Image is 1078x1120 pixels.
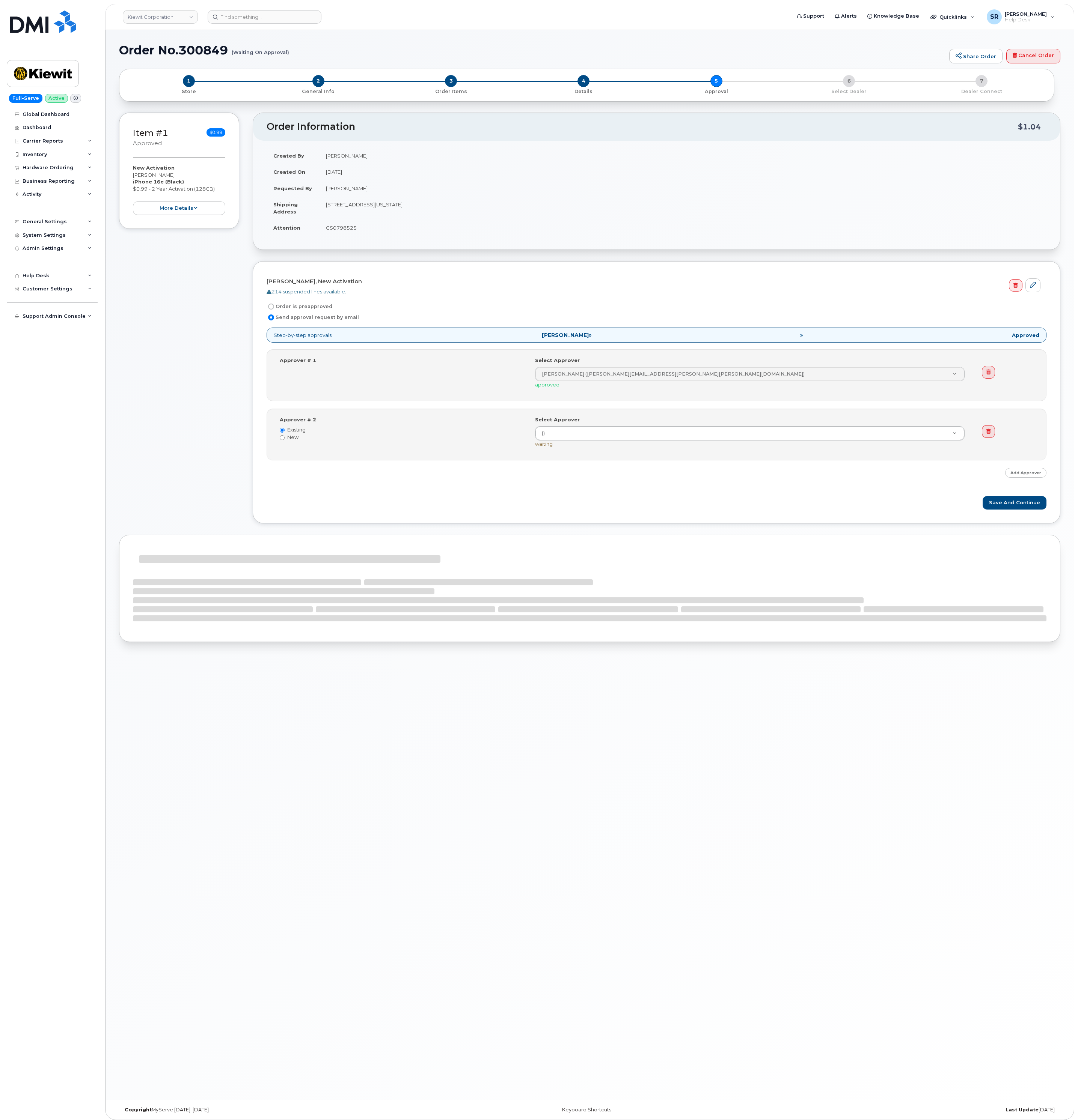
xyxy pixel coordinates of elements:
label: Select Approver [535,416,580,423]
strong: Last Update [1006,1107,1039,1112]
div: $1.04 [1018,120,1041,134]
button: more details [133,201,225,215]
label: Order is preapproved [267,302,332,311]
a: 4 Details [517,87,650,95]
label: Select Approver [535,357,580,364]
p: Details [520,88,647,95]
small: approved [133,140,162,147]
a: 3 Order Items [385,87,517,95]
span: [PERSON_NAME] ([PERSON_NAME][EMAIL_ADDRESS][PERSON_NAME][PERSON_NAME][DOMAIN_NAME]) [537,371,805,377]
label: Approver # 1 [280,357,316,364]
a: 1 Store [125,87,252,95]
div: [DATE] [746,1107,1060,1113]
p: Step-by-step approvals: [267,328,1046,343]
td: [STREET_ADDRESS][US_STATE] [319,196,1046,219]
label: New [280,434,524,441]
strong: Shipping Address [273,201,298,215]
span: () [537,430,545,437]
span: » [542,332,591,338]
strong: iPhone 16e (Black) [133,179,184,185]
a: 2 General Info [252,87,384,95]
label: Send approval request by email [267,313,359,322]
h2: Order Information [267,122,1018,132]
td: [PERSON_NAME] [319,180,1046,197]
strong: Attention [273,225,300,231]
input: Order is preapproved [268,304,274,310]
a: Keyboard Shortcuts [562,1107,611,1112]
strong: Approved [1012,332,1039,339]
td: CS0798525 [319,219,1046,236]
a: Cancel Order [1006,49,1060,64]
h4: [PERSON_NAME], New Activation [267,278,1040,285]
p: General Info [255,88,381,95]
td: [DATE] [319,164,1046,180]
a: [PERSON_NAME] ([PERSON_NAME][EMAIL_ADDRESS][PERSON_NAME][PERSON_NAME][DOMAIN_NAME]) [535,367,964,381]
label: Approver # 2 [280,416,316,423]
strong: Requested By [273,185,312,191]
span: 2 [312,75,324,87]
strong: Created By [273,153,304,159]
strong: New Activation [133,165,175,171]
span: » [800,332,803,338]
span: 1 [183,75,195,87]
span: $0.99 [207,128,225,137]
button: Save and Continue [983,496,1046,510]
a: Add Approver [1005,468,1046,477]
td: [PERSON_NAME] [319,147,1046,164]
a: Item #1 [133,128,168,138]
input: Existing [280,428,285,433]
p: Store [128,88,249,95]
small: (Waiting On Approval) [232,44,289,55]
h1: Order No.300849 [119,44,945,57]
strong: [PERSON_NAME] [542,332,589,338]
a: () [535,427,964,440]
input: New [280,435,285,440]
a: Share Order [949,49,1003,64]
strong: Created On [273,169,305,175]
div: [PERSON_NAME] $0.99 - 2 Year Activation (128GB) [133,164,225,215]
span: 4 [577,75,590,87]
div: 214 suspended lines available. [267,288,1040,295]
input: Send approval request by email [268,314,274,320]
span: waiting [535,441,553,447]
p: Order Items [388,88,514,95]
span: approved [535,382,559,388]
label: Existing [280,426,524,433]
span: 3 [445,75,457,87]
div: MyServe [DATE]–[DATE] [119,1107,433,1113]
strong: Copyright [125,1107,152,1112]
